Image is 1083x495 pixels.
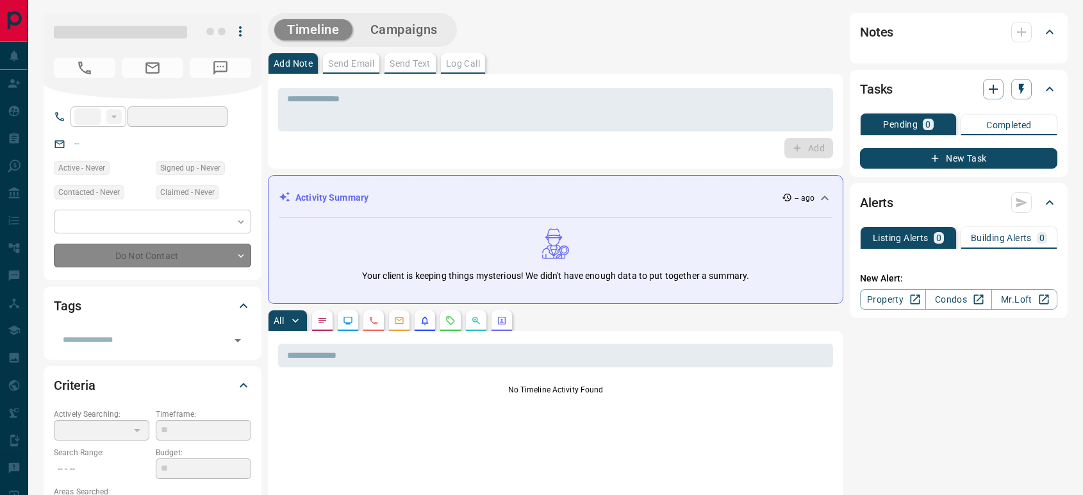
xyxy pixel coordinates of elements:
[1039,233,1045,242] p: 0
[160,186,215,199] span: Claimed - Never
[860,22,893,42] h2: Notes
[991,289,1057,310] a: Mr.Loft
[971,233,1032,242] p: Building Alerts
[883,120,918,129] p: Pending
[54,447,149,458] p: Search Range:
[343,315,353,326] svg: Lead Browsing Activity
[925,120,930,129] p: 0
[358,19,451,40] button: Campaigns
[925,289,991,310] a: Condos
[445,315,456,326] svg: Requests
[156,447,251,458] p: Budget:
[471,315,481,326] svg: Opportunities
[278,384,833,396] p: No Timeline Activity Found
[58,186,120,199] span: Contacted - Never
[54,296,81,316] h2: Tags
[936,233,941,242] p: 0
[860,79,893,99] h2: Tasks
[156,408,251,420] p: Timeframe:
[497,315,507,326] svg: Agent Actions
[860,272,1057,285] p: New Alert:
[274,316,284,325] p: All
[54,370,251,401] div: Criteria
[362,269,749,283] p: Your client is keeping things mysterious! We didn't have enough data to put together a summary.
[54,458,149,480] p: -- - --
[860,187,1057,218] div: Alerts
[54,408,149,420] p: Actively Searching:
[860,74,1057,105] div: Tasks
[986,121,1032,130] p: Completed
[229,331,247,349] button: Open
[860,289,926,310] a: Property
[860,192,893,213] h2: Alerts
[74,138,79,149] a: --
[860,17,1057,47] div: Notes
[860,148,1057,169] button: New Task
[368,315,379,326] svg: Calls
[160,162,220,174] span: Signed up - Never
[54,375,95,396] h2: Criteria
[420,315,430,326] svg: Listing Alerts
[54,244,251,267] div: Do Not Contact
[58,162,105,174] span: Active - Never
[274,59,313,68] p: Add Note
[795,192,814,204] p: -- ago
[279,186,832,210] div: Activity Summary-- ago
[122,58,183,78] span: No Email
[274,19,352,40] button: Timeline
[54,58,115,78] span: No Number
[190,58,251,78] span: No Number
[317,315,327,326] svg: Notes
[394,315,404,326] svg: Emails
[873,233,929,242] p: Listing Alerts
[54,290,251,321] div: Tags
[295,191,368,205] p: Activity Summary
